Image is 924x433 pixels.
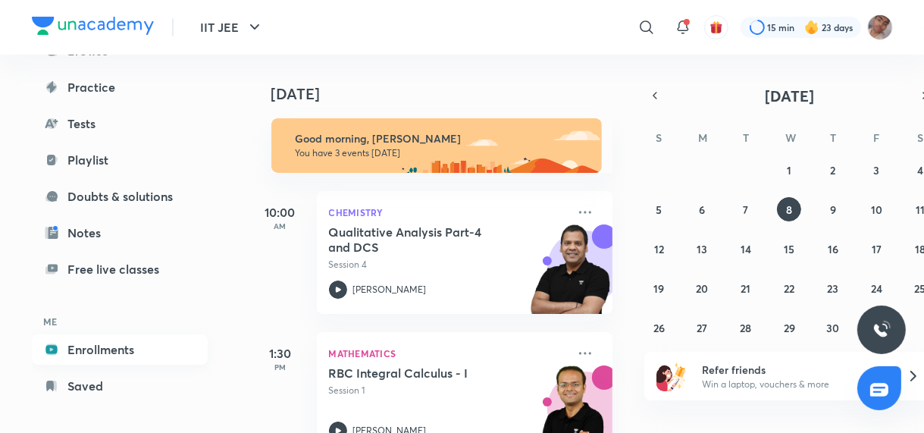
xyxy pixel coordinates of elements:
[765,86,814,106] span: [DATE]
[32,371,208,401] a: Saved
[867,14,893,40] img: Rahul 2026
[741,242,751,256] abbr: October 14, 2025
[827,281,838,296] abbr: October 23, 2025
[917,130,923,145] abbr: Saturday
[329,344,567,362] p: Mathematics
[785,130,796,145] abbr: Wednesday
[864,237,888,261] button: October 17, 2025
[329,384,567,397] p: Session 1
[32,218,208,248] a: Notes
[700,202,706,217] abbr: October 6, 2025
[777,276,801,300] button: October 22, 2025
[741,281,751,296] abbr: October 21, 2025
[250,203,311,221] h5: 10:00
[828,242,838,256] abbr: October 16, 2025
[691,315,715,340] button: October 27, 2025
[699,130,708,145] abbr: Monday
[734,276,758,300] button: October 21, 2025
[329,366,518,381] h5: RBC Integral Calculus - I
[691,276,715,300] button: October 20, 2025
[734,315,758,340] button: October 28, 2025
[32,334,208,365] a: Enrollments
[653,321,665,335] abbr: October 26, 2025
[709,20,723,34] img: avatar
[741,321,752,335] abbr: October 28, 2025
[656,202,662,217] abbr: October 5, 2025
[250,362,311,372] p: PM
[786,202,792,217] abbr: October 8, 2025
[656,130,662,145] abbr: Sunday
[821,197,845,221] button: October 9, 2025
[32,181,208,212] a: Doubts & solutions
[917,163,923,177] abbr: October 4, 2025
[821,237,845,261] button: October 16, 2025
[697,242,708,256] abbr: October 13, 2025
[32,17,154,35] img: Company Logo
[647,197,671,221] button: October 5, 2025
[271,118,602,173] img: morning
[821,315,845,340] button: October 30, 2025
[871,281,882,296] abbr: October 24, 2025
[702,378,888,391] p: Win a laptop, vouchers & more
[787,163,791,177] abbr: October 1, 2025
[777,197,801,221] button: October 8, 2025
[697,281,709,296] abbr: October 20, 2025
[777,158,801,182] button: October 1, 2025
[830,202,836,217] abbr: October 9, 2025
[777,237,801,261] button: October 15, 2025
[32,309,208,334] h6: ME
[666,85,914,106] button: [DATE]
[192,12,273,42] button: IIT JEE
[654,242,664,256] abbr: October 12, 2025
[864,276,888,300] button: October 24, 2025
[529,224,612,329] img: unacademy
[329,203,567,221] p: Chemistry
[296,147,588,159] p: You have 3 events [DATE]
[744,202,749,217] abbr: October 7, 2025
[647,276,671,300] button: October 19, 2025
[32,72,208,102] a: Practice
[697,321,708,335] abbr: October 27, 2025
[656,361,687,391] img: referral
[734,197,758,221] button: October 7, 2025
[871,202,882,217] abbr: October 10, 2025
[32,254,208,284] a: Free live classes
[784,321,795,335] abbr: October 29, 2025
[32,17,154,39] a: Company Logo
[826,321,839,335] abbr: October 30, 2025
[329,258,567,271] p: Session 4
[872,321,891,339] img: ttu
[647,315,671,340] button: October 26, 2025
[250,221,311,231] p: AM
[777,315,801,340] button: October 29, 2025
[702,362,888,378] h6: Refer friends
[873,163,879,177] abbr: October 3, 2025
[804,20,819,35] img: streak
[830,163,835,177] abbr: October 2, 2025
[784,242,794,256] abbr: October 15, 2025
[647,237,671,261] button: October 12, 2025
[743,130,749,145] abbr: Tuesday
[250,344,311,362] h5: 1:30
[873,130,879,145] abbr: Friday
[329,224,518,255] h5: Qualitative Analysis Part-4 and DCS
[864,197,888,221] button: October 10, 2025
[830,130,836,145] abbr: Thursday
[32,145,208,175] a: Playlist
[734,237,758,261] button: October 14, 2025
[872,242,882,256] abbr: October 17, 2025
[821,158,845,182] button: October 2, 2025
[353,283,427,297] p: [PERSON_NAME]
[691,237,715,261] button: October 13, 2025
[704,15,728,39] button: avatar
[271,85,628,103] h4: [DATE]
[32,108,208,139] a: Tests
[653,281,664,296] abbr: October 19, 2025
[691,197,715,221] button: October 6, 2025
[821,276,845,300] button: October 23, 2025
[864,158,888,182] button: October 3, 2025
[296,132,588,146] h6: Good morning, [PERSON_NAME]
[784,281,794,296] abbr: October 22, 2025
